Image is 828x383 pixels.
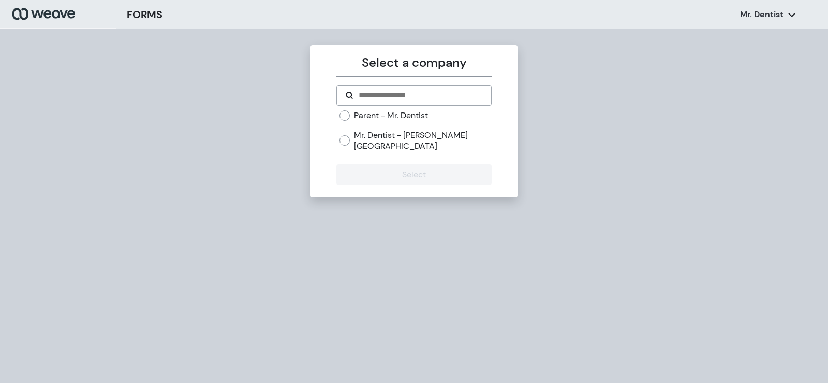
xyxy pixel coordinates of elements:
[740,9,783,20] p: Mr. Dentist
[336,164,491,185] button: Select
[354,130,491,152] label: Mr. Dentist - [PERSON_NAME][GEOGRAPHIC_DATA]
[336,53,491,72] p: Select a company
[127,7,162,22] h3: FORMS
[358,89,482,102] input: Search
[354,110,428,121] label: Parent - Mr. Dentist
